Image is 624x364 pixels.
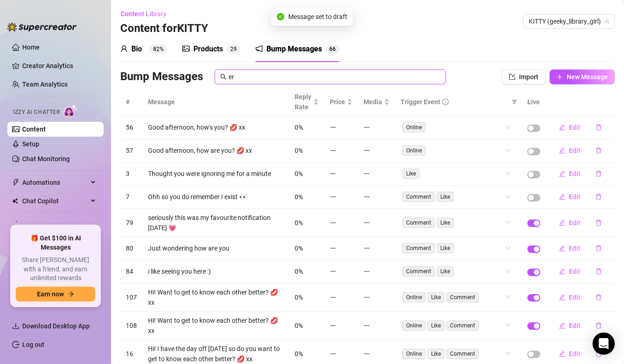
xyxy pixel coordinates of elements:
[437,243,454,253] span: Like
[193,44,223,55] div: Products
[295,350,303,358] span: 0%
[595,220,602,226] span: delete
[559,194,565,200] span: edit
[227,44,241,54] sup: 29
[295,219,303,226] span: 0%
[510,95,519,109] span: filter
[330,322,336,329] span: minus
[330,220,336,226] span: minus
[402,218,435,228] span: Comment
[551,241,588,256] button: Edit
[330,147,336,154] span: minus
[364,220,370,226] span: minus
[595,124,602,131] span: delete
[595,268,602,275] span: delete
[142,283,289,312] td: Hi! Want to get to know each other better? 💋 xx
[295,245,303,252] span: 0%
[446,349,479,359] span: Comment
[358,88,395,116] th: Media
[142,163,289,186] td: Thought you were ignoring me for a minute
[182,45,190,52] span: picture
[120,260,142,283] td: 84
[595,322,602,329] span: delete
[437,218,454,228] span: Like
[569,147,581,154] span: Edit
[295,170,303,177] span: 0%
[551,120,588,135] button: Edit
[364,268,370,275] span: minus
[559,322,565,329] span: edit
[559,147,565,154] span: edit
[401,97,440,107] span: Trigger Event
[120,139,142,163] td: 57
[551,215,588,230] button: Edit
[556,74,563,80] span: plus
[7,22,77,31] img: logo-BBDzfeDw.svg
[142,116,289,139] td: Good afternoon, how's you? 💋 xx
[522,88,546,116] th: Live
[550,69,615,84] button: New Message
[22,140,39,148] a: Setup
[501,69,546,84] button: Import
[567,73,608,81] span: New Message
[512,99,517,105] span: filter
[329,46,333,52] span: 6
[120,21,208,36] h3: Content for KITTY
[149,44,167,54] sup: 82%
[230,46,234,52] span: 2
[142,260,289,283] td: i like seeing you here :)
[364,322,370,329] span: minus
[120,209,142,237] td: 79
[120,45,128,52] span: user
[22,341,44,348] a: Log out
[442,99,449,105] span: info-circle
[63,104,78,118] img: AI Chatter
[142,88,289,116] th: Message
[330,97,345,107] span: Price
[595,147,602,154] span: delete
[588,241,609,256] button: delete
[551,143,588,158] button: Edit
[569,170,581,177] span: Edit
[588,166,609,181] button: delete
[364,351,370,357] span: minus
[255,45,263,52] span: notification
[402,320,426,331] span: Online
[289,88,324,116] th: Reply Rate
[266,44,322,55] div: Bump Messages
[295,147,303,154] span: 0%
[324,88,358,116] th: Price
[120,283,142,312] td: 107
[588,120,609,135] button: delete
[559,124,565,131] span: edit
[551,290,588,305] button: Edit
[402,243,435,253] span: Comment
[559,268,565,275] span: edit
[120,312,142,340] td: 108
[22,155,70,163] a: Chat Monitoring
[437,266,454,276] span: Like
[121,10,167,18] span: Content Library
[364,294,370,301] span: minus
[588,290,609,305] button: delete
[588,143,609,158] button: delete
[295,92,311,112] span: Reply Rate
[22,81,68,88] a: Team Analytics
[120,88,142,116] th: #
[120,69,203,84] h3: Bump Messages
[330,294,336,301] span: minus
[595,194,602,200] span: delete
[569,322,581,329] span: Edit
[559,294,565,301] span: edit
[229,72,440,82] input: Search messages
[588,346,609,361] button: delete
[12,198,18,204] img: Chat Copilot
[446,320,479,331] span: Comment
[427,320,445,331] span: Like
[559,170,565,177] span: edit
[588,264,609,279] button: delete
[295,294,303,301] span: 0%
[551,346,588,361] button: Edit
[295,193,303,201] span: 0%
[588,215,609,230] button: delete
